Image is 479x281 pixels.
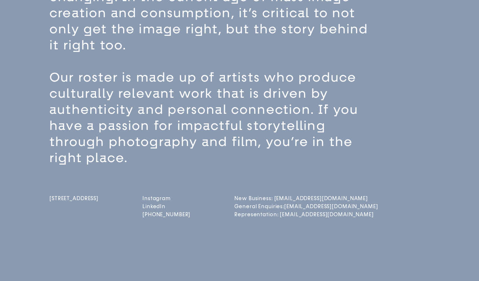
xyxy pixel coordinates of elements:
a: LinkedIn [142,203,190,210]
a: General Enquiries:[EMAIL_ADDRESS][DOMAIN_NAME] [234,203,292,210]
a: [STREET_ADDRESS] [49,195,99,220]
a: [PHONE_NUMBER] [142,211,190,218]
a: Representation: [EMAIL_ADDRESS][DOMAIN_NAME] [234,211,292,218]
a: Instagram [142,195,190,202]
p: Our roster is made up of artists who produce culturally relevant work that is driven by authentic... [49,70,374,166]
span: [STREET_ADDRESS] [49,195,99,202]
a: New Business: [EMAIL_ADDRESS][DOMAIN_NAME] [234,195,292,202]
